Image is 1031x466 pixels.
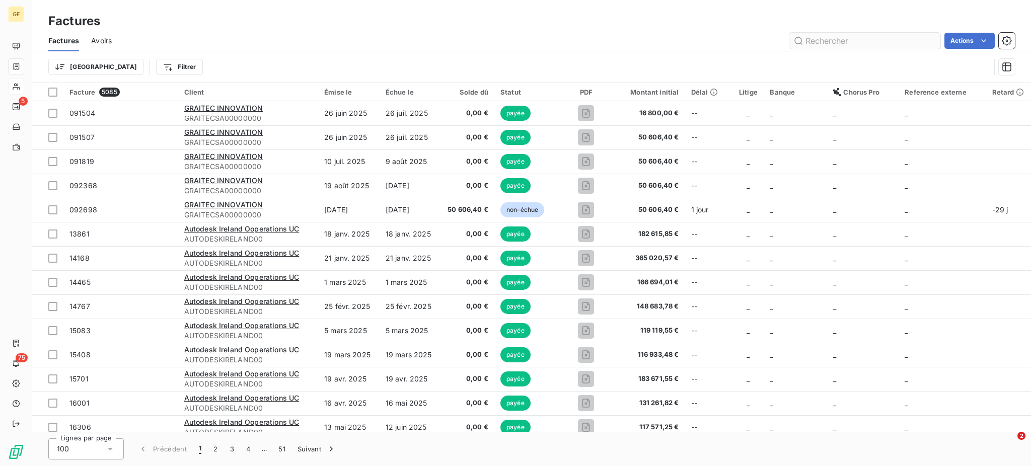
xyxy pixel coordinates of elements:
span: AUTODESKIRELAND00 [184,403,312,413]
td: 21 janv. 2025 [380,246,441,270]
span: _ [905,157,908,166]
td: -- [685,415,733,439]
span: _ [905,254,908,262]
button: 1 [193,438,207,459]
button: 4 [240,438,256,459]
span: _ [905,326,908,335]
td: 26 juil. 2025 [380,125,441,149]
td: [DATE] [318,198,380,222]
div: Client [184,88,312,96]
span: _ [770,326,773,335]
span: _ [747,205,750,214]
span: 14465 [69,278,91,286]
td: 19 avr. 2025 [318,367,380,391]
span: AUTODESKIRELAND00 [184,331,312,341]
div: Montant initial [617,88,679,96]
span: _ [905,423,908,431]
td: 25 févr. 2025 [380,294,441,319]
span: payée [500,130,531,145]
span: _ [905,181,908,190]
span: 50 606,40 € [617,132,679,142]
span: _ [747,374,750,383]
td: -- [685,222,733,246]
span: _ [747,399,750,407]
span: Avoirs [91,36,112,46]
td: 9 août 2025 [380,149,441,174]
span: payée [500,226,531,242]
span: _ [833,229,836,238]
span: Facture [69,88,95,96]
td: 1 jour [685,198,733,222]
span: _ [770,278,773,286]
span: … [256,441,272,457]
td: 1 mars 2025 [380,270,441,294]
td: 1 mars 2025 [318,270,380,294]
span: Autodesk Ireland Ooperations UC [184,273,300,281]
span: _ [833,399,836,407]
span: AUTODESKIRELAND00 [184,355,312,365]
span: GRAITEC INNOVATION [184,176,263,185]
span: 14168 [69,254,90,262]
div: Émise le [324,88,374,96]
span: AUTODESKIRELAND00 [184,258,312,268]
span: 092368 [69,181,97,190]
span: _ [833,423,836,431]
span: 182 615,85 € [617,229,679,239]
span: _ [905,399,908,407]
span: _ [905,229,908,238]
span: payée [500,154,531,169]
div: Reference externe [905,88,980,96]
div: Statut [500,88,555,96]
span: _ [747,109,750,117]
td: 26 juil. 2025 [380,101,441,125]
span: GRAITECSA00000000 [184,186,312,196]
span: payée [500,275,531,290]
span: payée [500,299,531,314]
span: _ [747,181,750,190]
span: _ [747,254,750,262]
span: 0,00 € [447,229,488,239]
span: _ [770,254,773,262]
iframe: Intercom live chat [997,432,1021,456]
span: 50 606,40 € [617,205,679,215]
td: [DATE] [380,174,441,198]
span: 0,00 € [447,398,488,408]
span: GRAITECSA00000000 [184,113,312,123]
span: 0,00 € [447,301,488,312]
span: 15408 [69,350,91,359]
button: Suivant [291,438,342,459]
td: 12 juin 2025 [380,415,441,439]
span: AUTODESKIRELAND00 [184,379,312,389]
span: 117 571,25 € [617,422,679,432]
span: _ [747,229,750,238]
div: Échue le [386,88,435,96]
td: 10 juil. 2025 [318,149,380,174]
span: 091504 [69,109,95,117]
span: GRAITEC INNOVATION [184,152,263,161]
td: 13 mai 2025 [318,415,380,439]
span: 0,00 € [447,181,488,191]
span: payée [500,106,531,121]
span: _ [905,302,908,310]
td: 26 juin 2025 [318,125,380,149]
span: 091507 [69,133,95,141]
span: Autodesk Ireland Ooperations UC [184,418,300,426]
span: 0,00 € [447,157,488,167]
span: _ [833,374,836,383]
span: 16 800,00 € [617,108,679,118]
span: Autodesk Ireland Ooperations UC [184,345,300,354]
button: [GEOGRAPHIC_DATA] [48,59,143,75]
span: 14767 [69,302,90,310]
button: 3 [224,438,240,459]
span: 50 606,40 € [447,205,488,215]
td: 16 avr. 2025 [318,391,380,415]
span: payée [500,371,531,386]
div: GF [8,6,24,22]
span: _ [770,302,773,310]
td: -- [685,125,733,149]
span: _ [770,133,773,141]
td: 5 mars 2025 [380,319,441,343]
span: payée [500,420,531,435]
span: _ [747,133,750,141]
td: 26 juin 2025 [318,101,380,125]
